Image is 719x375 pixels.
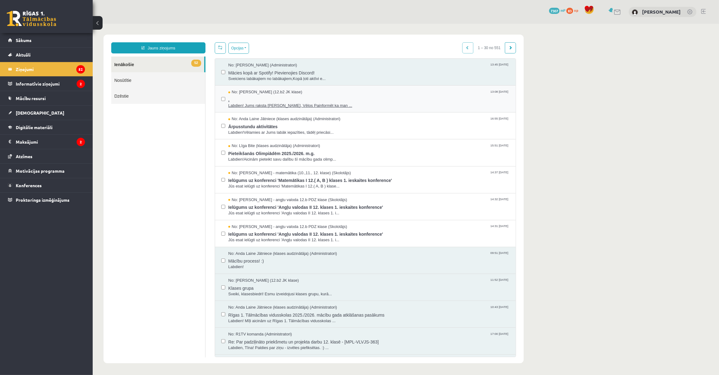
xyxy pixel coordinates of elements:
[549,8,565,13] a: 7307 mP
[19,19,113,30] a: Jauns ziņojums
[77,138,85,146] i: 2
[136,281,244,287] span: No: Anda Laine Jātniece (klases audzinātāja) (Administratori)
[8,91,85,105] a: Mācību resursi
[136,314,417,321] span: Re: Par padziļināto priekšmetu un projekta darbu 12. klasē - [MPL-VLVJS-363]
[632,9,638,15] img: Tīna Kante
[136,200,417,219] a: No: [PERSON_NAME] - angļu valoda 12.b PDZ klase (Skolotājs) 14:31 [DATE] Ielūgums uz konferenci '...
[136,44,417,52] span: Mācies kopā ar Spotify! Pievienojies Discord!
[16,183,42,188] span: Konferences
[16,197,70,203] span: Proktoringa izmēģinājums
[396,200,417,205] span: 14:31 [DATE]
[16,154,32,159] span: Atzīmes
[8,135,85,149] a: Maksājumi2
[136,39,205,44] span: No: [PERSON_NAME] (Administratori)
[136,240,417,246] span: Labdien!
[16,95,46,101] span: Mācību resursi
[136,133,417,139] span: Labdien!Aicinām pieteikt savu dalību šī mācību gada olimp...
[566,8,573,14] span: 83
[396,119,417,124] span: 15:51 [DATE]
[136,227,417,246] a: No: Anda Laine Jātniece (klases audzinātāja) (Administratori) 09:51 [DATE] Mācību process! :) Lab...
[136,106,417,112] span: Labdien!Vēlamies ar Jums labāk iepazīties, tādēļ priecāsi...
[19,48,112,64] a: Nosūtītie
[549,8,560,14] span: 7307
[136,268,417,273] span: Sveiki, klasesbiedri! Esmu izveidojusi klases grupu, kurā...
[16,62,85,76] legend: Ziņojumi
[8,149,85,163] a: Atzīmes
[16,168,65,174] span: Motivācijas programma
[136,146,258,152] span: No: [PERSON_NAME] - matemātika (10.,11., 12. klase) (Skolotājs)
[8,62,85,76] a: Ziņojumi52
[396,281,417,285] span: 10:43 [DATE]
[136,146,417,166] a: No: [PERSON_NAME] - matemātika (10.,11., 12. klase) (Skolotājs) 14:37 [DATE] Ielūgums uz konferen...
[99,36,108,43] span: 52
[136,287,417,294] span: Rīgas 1. Tālmācības vidusskolas 2025./2026. mācību gada atklāšanas pasākums
[136,19,156,30] button: Opcijas
[136,213,417,219] span: Jūs esat ielūgti uz konferenci 'Angļu valodas II 12. klases 1. i...
[136,179,417,187] span: Ielūgums uz konferenci 'Angļu valodas II 12. klases 1. ieskaites konference'
[396,65,417,70] span: 13:08 [DATE]
[560,8,565,13] span: mP
[396,92,417,97] span: 16:55 [DATE]
[136,152,417,160] span: Ielūgums uz konferenci 'Matemātikas I 12.( A, B ) klases 1. ieskaites konference'
[136,119,227,125] span: No: Līga Bite (klases audzinātāja) (Administratori)
[8,33,85,47] a: Sākums
[136,294,417,300] span: Labdien! Mīļi aicinām uz Rīgas 1. Tālmācības vidusskolas ...
[136,173,417,192] a: No: [PERSON_NAME] - angļu valoda 12.b PDZ klase (Skolotājs) 14:32 [DATE] Ielūgums uz konferenci '...
[136,125,417,133] span: Pieteikšanās Olimpiādēm 2025./2026. m.g.
[136,254,417,273] a: No: [PERSON_NAME] (12.b2 JK klase) 11:52 [DATE] Klases grupa Sveiki, klasesbiedri! Esmu izveidoju...
[136,206,417,213] span: Ielūgums uz konferenci 'Angļu valodas II 12. klases 1. ieskaites konference'
[396,308,417,312] span: 17:00 [DATE]
[19,33,112,48] a: 52Ienākošie
[396,227,417,232] span: 09:51 [DATE]
[16,135,85,149] legend: Maksājumi
[76,65,85,74] i: 52
[574,8,578,13] span: xp
[136,39,417,58] a: No: [PERSON_NAME] (Administratori) 13:45 [DATE] Mācies kopā ar Spotify! Pievienojies Discord! Sve...
[16,124,53,130] span: Digitālie materiāli
[136,71,417,79] span: .
[136,65,417,85] a: No: [PERSON_NAME] (12.b2 JK klase) 13:08 [DATE] . Labdien! Jums raksta [PERSON_NAME], Vēlos Painf...
[136,227,244,233] span: No: Anda Laine Jātniece (klases audzinātāja) (Administratori)
[136,254,206,260] span: No: [PERSON_NAME] (12.b2 JK klase)
[136,200,255,206] span: No: [PERSON_NAME] - angļu valoda 12.b PDZ klase (Skolotājs)
[16,77,85,91] legend: Informatīvie ziņojumi
[19,64,112,80] a: Dzēstie
[8,77,85,91] a: Informatīvie ziņojumi2
[396,254,417,259] span: 11:52 [DATE]
[566,8,581,13] a: 83 xp
[8,120,85,134] a: Digitālie materiāli
[8,193,85,207] a: Proktoringa izmēģinājums
[396,39,417,43] span: 13:45 [DATE]
[136,308,199,314] span: No: R1TV komanda (Administratori)
[136,79,417,85] span: Labdien! Jums raksta [PERSON_NAME], Vēlos Painformēt ka man ...
[136,98,417,106] span: Ārpusstundu aktivitātes
[136,173,255,179] span: No: [PERSON_NAME] - angļu valoda 12.b PDZ klase (Skolotājs)
[77,80,85,88] i: 2
[16,37,32,43] span: Sākums
[396,173,417,178] span: 14:32 [DATE]
[8,178,85,192] a: Konferences
[396,146,417,151] span: 14:37 [DATE]
[136,65,209,71] span: No: [PERSON_NAME] (12.b2 JK klase)
[8,164,85,178] a: Motivācijas programma
[136,52,417,58] span: Sveiciens labākajiem no labākajiem,Kopā ļoti aktīvi e...
[136,260,417,268] span: Klases grupa
[136,281,417,300] a: No: Anda Laine Jātniece (klases audzinātāja) (Administratori) 10:43 [DATE] Rīgas 1. Tālmācības vi...
[136,160,417,166] span: Jūs esat ielūgti uz konferenci 'Matemātikas I 12.( A, B ) klase...
[136,92,248,98] span: No: Anda Laine Jātniece (klases audzinātāja) (Administratori)
[381,19,412,30] span: 1 – 30 no 551
[136,233,417,240] span: Mācību process! :)
[136,187,417,192] span: Jūs esat ielūgti uz konferenci 'Angļu valodas II 12. klases 1. i...
[7,11,56,26] a: Rīgas 1. Tālmācības vidusskola
[136,321,417,327] span: Labdien, Tīna! Paldies par ziņu - izvēles piefiksētas. :) ...
[16,110,64,116] span: [DEMOGRAPHIC_DATA]
[136,92,417,112] a: No: Anda Laine Jātniece (klases audzinātāja) (Administratori) 16:55 [DATE] Ārpusstundu aktivitāte...
[8,48,85,62] a: Aktuāli
[8,106,85,120] a: [DEMOGRAPHIC_DATA]
[136,308,417,327] a: No: R1TV komanda (Administratori) 17:00 [DATE] Re: Par padziļināto priekšmetu un projekta darbu 1...
[16,52,31,57] span: Aktuāli
[136,119,417,138] a: No: Līga Bite (klases audzinātāja) (Administratori) 15:51 [DATE] Pieteikšanās Olimpiādēm 2025./20...
[642,9,681,15] a: [PERSON_NAME]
